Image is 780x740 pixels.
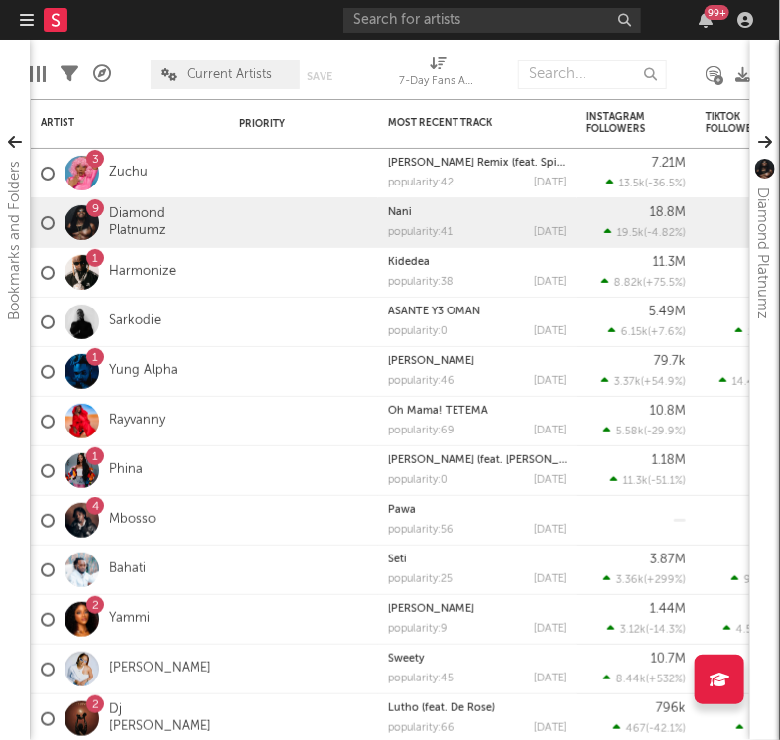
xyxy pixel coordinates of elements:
[109,462,143,479] a: Phina
[534,475,567,486] div: [DATE]
[388,703,495,714] a: Lutho (feat. De Rose)
[109,661,211,678] a: [PERSON_NAME]
[650,603,686,616] div: 1.44M
[603,425,686,437] div: ( )
[388,624,448,635] div: popularity: 9
[586,111,656,135] div: Instagram Followers
[388,703,567,714] div: Lutho (feat. De Rose)
[388,525,454,536] div: popularity: 56
[388,117,537,129] div: Most Recent Track
[534,178,567,188] div: [DATE]
[649,306,686,318] div: 5.49M
[388,227,453,238] div: popularity: 41
[706,111,775,135] div: TikTok Followers
[307,71,332,82] button: Save
[534,277,567,288] div: [DATE]
[388,178,454,188] div: popularity: 42
[388,574,453,585] div: popularity: 25
[603,673,686,685] div: ( )
[617,228,644,239] span: 19.5k
[388,674,454,684] div: popularity: 45
[620,625,646,636] span: 3.12k
[93,50,111,99] div: A&R Pipeline
[109,702,219,736] a: Dj [PERSON_NAME]
[647,228,683,239] span: -4.82 %
[388,654,425,665] a: Sweety
[388,158,567,169] div: Amanda Remix (feat. Spice)
[109,512,156,529] a: Mbosso
[388,455,595,466] a: [PERSON_NAME] (feat. [PERSON_NAME])
[388,326,448,337] div: popularity: 0
[534,376,567,387] div: [DATE]
[388,307,567,317] div: ASANTE Y3 OMAN
[534,326,567,337] div: [DATE]
[607,623,686,636] div: ( )
[614,278,643,289] span: 8.82k
[388,356,567,367] div: BILLINGS
[109,264,176,281] a: Harmonize
[388,207,567,218] div: Nani
[646,278,683,289] span: +75.5 %
[388,505,416,516] a: Pawa
[534,674,567,684] div: [DATE]
[651,327,683,338] span: +7.6 %
[388,257,430,268] a: Kidedea
[534,426,567,436] div: [DATE]
[388,277,454,288] div: popularity: 38
[651,653,686,666] div: 10.7M
[610,474,686,487] div: ( )
[621,327,648,338] span: 6.15k
[388,455,567,466] div: Manu (feat. Jay Melody)
[651,476,683,487] span: -51.1 %
[388,604,567,615] div: Mwinyi
[109,611,150,628] a: Yammi
[619,179,645,189] span: 13.5k
[534,624,567,635] div: [DATE]
[616,427,644,437] span: 5.58k
[654,355,686,368] div: 79.7k
[388,158,572,169] a: [PERSON_NAME] Remix (feat. Spice)
[343,8,641,33] input: Search for artists
[399,50,478,99] div: 7-Day Fans Added (7-Day Fans Added)
[388,257,567,268] div: Kidedea
[647,427,683,437] span: -29.9 %
[388,604,474,615] a: [PERSON_NAME]
[388,426,455,436] div: popularity: 69
[61,50,78,99] div: Filters
[648,179,683,189] span: -36.5 %
[653,256,686,269] div: 11.3M
[109,206,219,240] a: Diamond Platnumz
[388,555,407,565] a: Seti
[623,476,648,487] span: 11.3k
[388,723,455,734] div: popularity: 66
[534,525,567,536] div: [DATE]
[239,118,319,130] div: Priority
[388,406,567,417] div: Oh Mama! TETEMA
[736,625,764,636] span: 4.55k
[601,276,686,289] div: ( )
[626,724,646,735] span: 467
[41,117,190,129] div: Artist
[644,377,683,388] span: +54.9 %
[109,561,146,578] a: Bahati
[616,675,646,685] span: 8.44k
[388,356,474,367] a: [PERSON_NAME]
[388,376,455,387] div: popularity: 46
[109,313,161,330] a: Sarkodie
[608,325,686,338] div: ( )
[109,165,148,182] a: Zuchu
[601,375,686,388] div: ( )
[604,226,686,239] div: ( )
[650,405,686,418] div: 10.8M
[388,505,567,516] div: Pawa
[388,406,488,417] a: Oh Mama! TETEMA
[534,723,567,734] div: [DATE]
[650,206,686,219] div: 18.8M
[699,12,713,28] button: 99+
[650,554,686,566] div: 3.87M
[649,675,683,685] span: +532 %
[606,177,686,189] div: ( )
[109,413,165,430] a: Rayvanny
[732,377,760,388] span: 14.4k
[388,207,412,218] a: Nani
